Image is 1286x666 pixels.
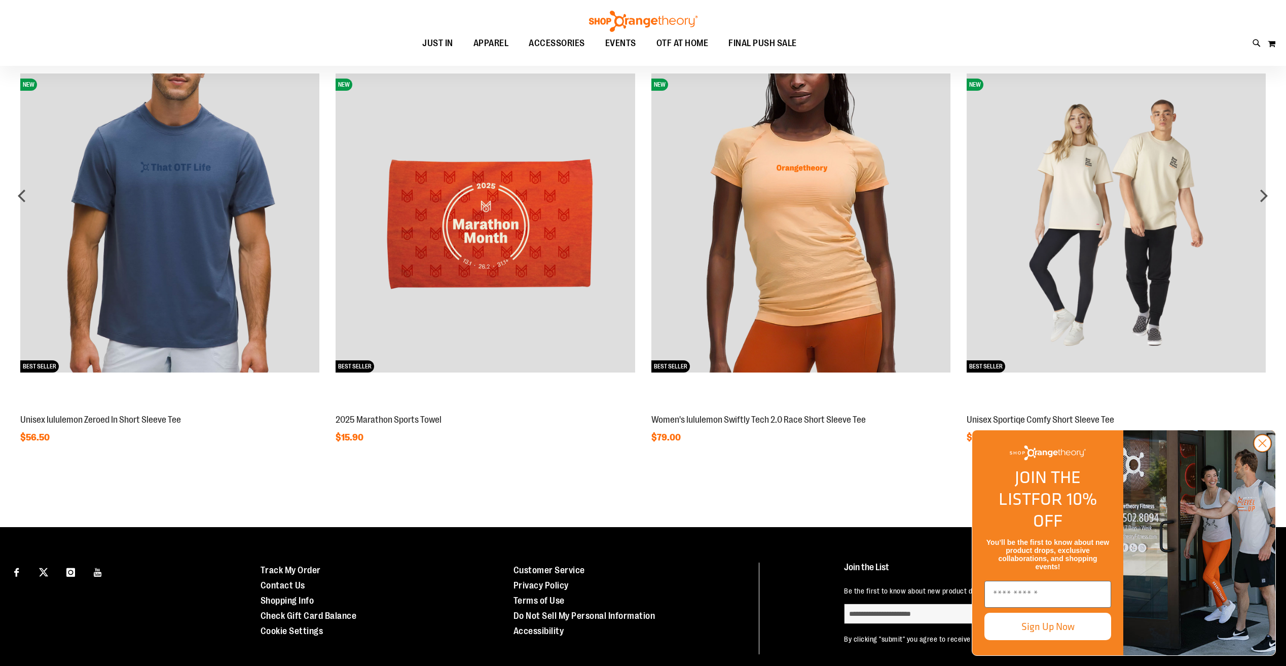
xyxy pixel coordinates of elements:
[261,580,305,590] a: Contact Us
[336,79,352,91] span: NEW
[20,79,37,91] span: NEW
[39,568,48,577] img: Twitter
[967,403,1266,412] a: Unisex Sportiqe Comfy Short Sleeve TeeNEWBEST SELLER
[1123,430,1275,655] img: Shop Orangtheory
[962,420,1286,666] div: FLYOUT Form
[718,32,807,55] a: FINAL PUSH SALE
[513,565,585,575] a: Customer Service
[651,79,668,91] span: NEW
[967,79,983,91] span: NEW
[967,73,1266,373] img: Unisex Sportiqe Comfy Short Sleeve Tee
[513,611,655,621] a: Do Not Sell My Personal Information
[261,626,323,636] a: Cookie Settings
[844,634,1258,644] p: By clicking "submit" you agree to receive emails from Shop Orangetheory and accept our and
[651,415,866,425] a: Women's lululemon Swiftly Tech 2.0 Race Short Sleeve Tee
[519,32,595,55] a: ACCESSORIES
[20,360,59,373] span: BEST SELLER
[463,32,519,55] a: APPAREL
[646,32,719,55] a: OTF AT HOME
[422,32,453,55] span: JUST IN
[513,596,565,606] a: Terms of Use
[336,415,442,425] a: 2025 Marathon Sports Towel
[412,32,463,55] a: JUST IN
[513,580,569,590] a: Privacy Policy
[984,613,1111,640] button: Sign Up Now
[986,538,1109,571] span: You’ll be the first to know about new product drops, exclusive collaborations, and shopping events!
[336,403,635,412] a: 2025 Marathon Sports TowelNEWBEST SELLER
[844,586,1258,596] p: Be the first to know about new product drops, exclusive collaborations, and shopping events!
[336,73,635,373] img: 2025 Marathon Sports Towel
[605,32,636,55] span: EVENTS
[967,415,1114,425] a: Unisex Sportiqe Comfy Short Sleeve Tee
[651,360,690,373] span: BEST SELLER
[728,32,797,55] span: FINAL PUSH SALE
[8,563,25,580] a: Visit our Facebook page
[20,415,181,425] a: Unisex lululemon Zeroed In Short Sleeve Tee
[984,581,1111,608] input: Enter email
[1031,486,1097,533] span: FOR 10% OFF
[651,403,950,412] a: Women's lululemon Swiftly Tech 2.0 Race Short Sleeve TeeNEWBEST SELLER
[336,360,374,373] span: BEST SELLER
[89,563,107,580] a: Visit our Youtube page
[967,360,1005,373] span: BEST SELLER
[20,432,51,442] span: $56.50
[473,32,509,55] span: APPAREL
[20,73,319,373] img: Unisex lululemon Zeroed In Short Sleeve Tee
[12,186,32,206] div: prev
[35,563,53,580] a: Visit our X page
[1010,446,1086,460] img: Shop Orangetheory
[1254,186,1274,206] div: next
[336,432,365,442] span: $15.90
[651,73,950,373] img: Women's lululemon Swiftly Tech 2.0 Race Short Sleeve Tee
[656,32,709,55] span: OTF AT HOME
[587,11,699,32] img: Shop Orangetheory
[844,563,1258,581] h4: Join the List
[529,32,585,55] span: ACCESSORIES
[261,611,357,621] a: Check Gift Card Balance
[651,432,682,442] span: $79.00
[844,604,981,624] input: enter email
[261,596,314,606] a: Shopping Info
[62,563,80,580] a: Visit our Instagram page
[1253,434,1272,453] button: Close dialog
[20,403,319,412] a: Unisex lululemon Zeroed In Short Sleeve TeeNEWBEST SELLER
[261,565,321,575] a: Track My Order
[513,626,564,636] a: Accessibility
[999,464,1081,511] span: JOIN THE LIST
[595,32,646,55] a: EVENTS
